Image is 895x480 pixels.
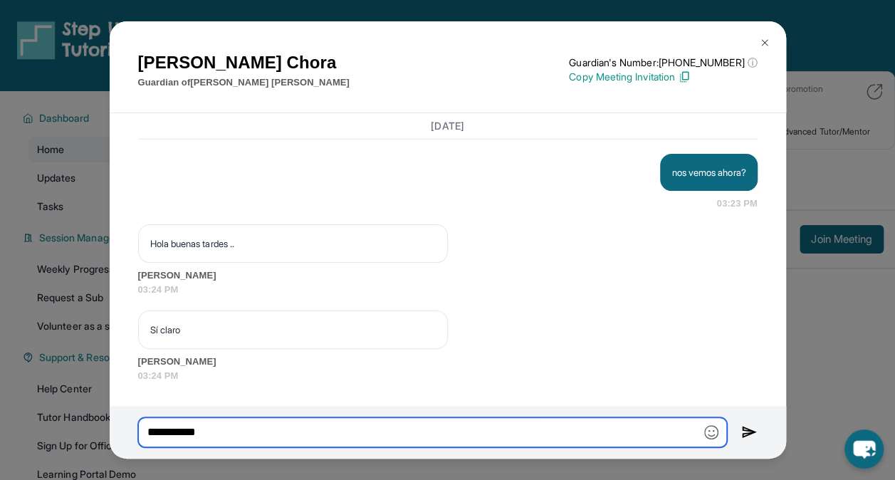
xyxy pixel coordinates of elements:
p: Sí claro [150,323,436,337]
span: 03:24 PM [138,283,758,297]
img: Send icon [741,424,758,441]
button: chat-button [844,429,884,469]
span: [PERSON_NAME] [138,355,758,369]
p: Guardian of [PERSON_NAME] [PERSON_NAME] [138,75,350,90]
p: Copy Meeting Invitation [569,70,757,84]
p: nos vemos ahora? [671,165,745,179]
h3: [DATE] [138,119,758,133]
span: ⓘ [747,56,757,70]
span: 03:24 PM [138,369,758,383]
span: 03:23 PM [717,197,758,211]
h1: [PERSON_NAME] Chora [138,50,350,75]
p: Hola buenas tardes .. [150,236,436,251]
img: Copy Icon [678,71,691,83]
img: Emoji [704,425,718,439]
p: Guardian's Number: [PHONE_NUMBER] [569,56,757,70]
img: Close Icon [759,37,770,48]
span: [PERSON_NAME] [138,268,758,283]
